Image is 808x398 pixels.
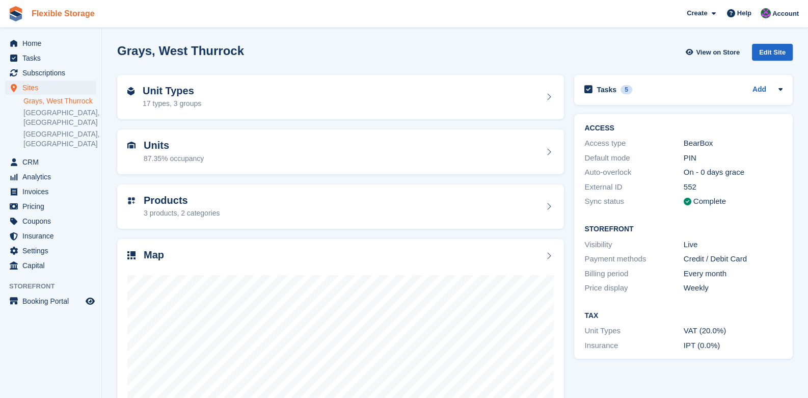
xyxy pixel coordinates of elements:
div: Sync status [584,196,683,207]
div: 87.35% occupancy [144,153,204,164]
a: menu [5,294,96,308]
a: menu [5,199,96,214]
span: View on Store [696,47,740,58]
a: menu [5,155,96,169]
div: VAT (20.0%) [684,325,783,337]
span: Coupons [22,214,84,228]
img: Daniel Douglas [761,8,771,18]
span: Capital [22,258,84,273]
img: stora-icon-8386f47178a22dfd0bd8f6a31ec36ba5ce8667c1dd55bd0f319d3a0aa187defe.svg [8,6,23,21]
span: Insurance [22,229,84,243]
div: External ID [584,181,683,193]
a: menu [5,258,96,273]
a: Products 3 products, 2 categories [117,184,564,229]
a: menu [5,36,96,50]
a: menu [5,81,96,95]
h2: Grays, West Thurrock [117,44,244,58]
a: Edit Site [752,44,793,65]
span: Home [22,36,84,50]
h2: Products [144,195,220,206]
img: unit-icn-7be61d7bf1b0ce9d3e12c5938cc71ed9869f7b940bace4675aadf7bd6d80202e.svg [127,142,136,149]
div: Price display [584,282,683,294]
span: Help [737,8,751,18]
h2: ACCESS [584,124,783,132]
h2: Storefront [584,225,783,233]
a: menu [5,170,96,184]
div: Edit Site [752,44,793,61]
div: On - 0 days grace [684,167,783,178]
div: 17 types, 3 groups [143,98,201,109]
a: Add [752,84,766,96]
div: Access type [584,138,683,149]
div: Visibility [584,239,683,251]
div: Every month [684,268,783,280]
div: Live [684,239,783,251]
span: CRM [22,155,84,169]
img: unit-type-icn-2b2737a686de81e16bb02015468b77c625bbabd49415b5ef34ead5e3b44a266d.svg [127,87,134,95]
span: Account [772,9,799,19]
span: Tasks [22,51,84,65]
div: Default mode [584,152,683,164]
div: Insurance [584,340,683,352]
div: 3 products, 2 categories [144,208,220,219]
span: Analytics [22,170,84,184]
div: Auto-overlock [584,167,683,178]
div: BearBox [684,138,783,149]
div: 552 [684,181,783,193]
a: menu [5,229,96,243]
h2: Tasks [597,85,616,94]
span: Settings [22,244,84,258]
a: [GEOGRAPHIC_DATA], [GEOGRAPHIC_DATA] [23,108,96,127]
a: menu [5,244,96,258]
div: Billing period [584,268,683,280]
a: Flexible Storage [28,5,99,22]
div: Unit Types [584,325,683,337]
a: menu [5,51,96,65]
a: Preview store [84,295,96,307]
img: custom-product-icn-752c56ca05d30b4aa98f6f15887a0e09747e85b44ffffa43cff429088544963d.svg [127,197,136,205]
span: Sites [22,81,84,95]
div: Complete [693,196,726,207]
a: menu [5,66,96,80]
a: Unit Types 17 types, 3 groups [117,75,564,120]
a: View on Store [684,44,744,61]
span: Invoices [22,184,84,199]
div: PIN [684,152,783,164]
a: Grays, West Thurrock [23,96,96,106]
h2: Tax [584,312,783,320]
h2: Unit Types [143,85,201,97]
div: Payment methods [584,253,683,265]
span: Create [687,8,707,18]
div: Weekly [684,282,783,294]
div: IPT (0.0%) [684,340,783,352]
span: Pricing [22,199,84,214]
h2: Map [144,249,164,261]
a: Units 87.35% occupancy [117,129,564,174]
div: Credit / Debit Card [684,253,783,265]
span: Subscriptions [22,66,84,80]
h2: Units [144,140,204,151]
span: Storefront [9,281,101,291]
div: 5 [621,85,632,94]
span: Booking Portal [22,294,84,308]
a: menu [5,214,96,228]
img: map-icn-33ee37083ee616e46c38cad1a60f524a97daa1e2b2c8c0bc3eb3415660979fc1.svg [127,251,136,259]
a: menu [5,184,96,199]
a: [GEOGRAPHIC_DATA], [GEOGRAPHIC_DATA] [23,129,96,149]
